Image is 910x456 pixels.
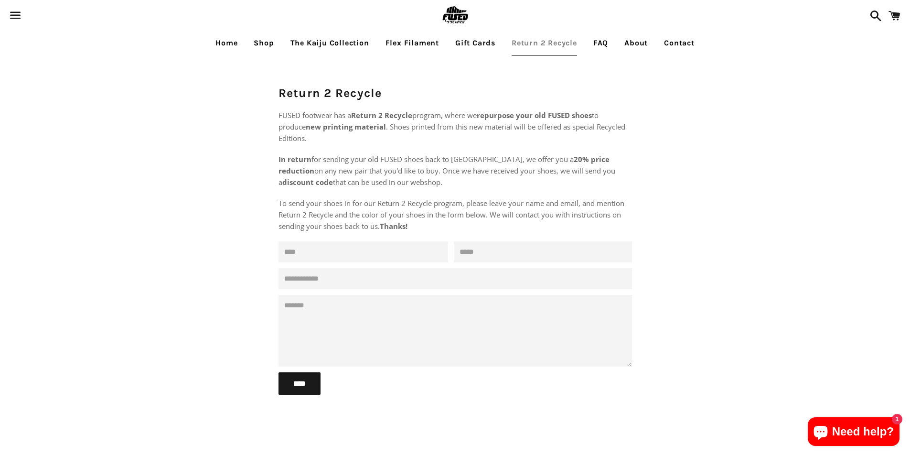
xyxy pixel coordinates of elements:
[380,221,407,231] strong: Thanks!
[278,110,625,143] span: FUSED footwear has a program, where we to produce . Shoes printed from this new material will be ...
[805,417,902,448] inbox-online-store-chat: Shopify online store chat
[306,122,386,131] strong: new printing material
[351,110,412,120] strong: Return 2 Recycle
[208,31,245,55] a: Home
[657,31,702,55] a: Contact
[617,31,655,55] a: About
[278,198,624,231] span: To send your shoes in for our Return 2 Recycle program, please leave your name and email, and men...
[278,154,610,175] strong: 20% price reduction
[504,31,584,55] a: Return 2 Recycle
[282,177,333,187] strong: discount code
[378,31,446,55] a: Flex Filament
[278,85,632,101] h1: Return 2 Recycle
[586,31,615,55] a: FAQ
[246,31,281,55] a: Shop
[477,110,592,120] strong: repurpose your old FUSED shoes
[283,31,376,55] a: The Kaiju Collection
[448,31,503,55] a: Gift Cards
[278,154,615,187] span: for sending your old FUSED shoes back to [GEOGRAPHIC_DATA], we offer you a on any new pair that y...
[278,154,311,164] strong: In return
